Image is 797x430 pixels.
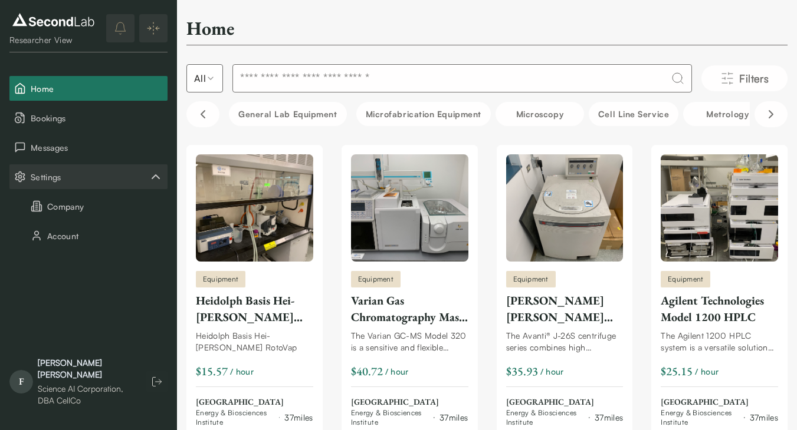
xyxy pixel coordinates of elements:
[661,408,739,427] span: Energy & Biosciences Institute
[351,396,468,408] span: [GEOGRAPHIC_DATA]
[196,396,313,408] span: [GEOGRAPHIC_DATA]
[661,330,778,353] div: The Agilent 1200 HPLC system is a versatile solution that delivers the most efficient mixing and ...
[695,365,719,378] span: / hour
[31,141,163,154] span: Messages
[146,371,168,392] button: Log out
[661,292,778,325] div: Agilent Technologies Model 1200 HPLC
[440,411,468,424] div: 37 miles
[589,102,678,126] button: Cell line service
[506,330,624,353] div: The Avanti® J-26S centrifuge series combines high performance, complete BioSafety systems, and lo...
[38,383,135,406] div: Science AI Corporation, DBA CellCo
[750,411,778,424] div: 37 miles
[9,34,97,46] div: Researcher View
[9,76,168,101] button: Home
[139,14,168,42] button: Expand/Collapse sidebar
[496,102,584,126] button: Microscopy
[358,274,393,285] span: Equipment
[351,154,468,427] a: Varian Gas Chromatography Mass Spectroscopy (GC-MS) Model 320EquipmentVarian Gas Chromatography M...
[186,16,234,40] h2: Home
[229,102,347,126] button: General Lab equipment
[506,292,624,325] div: [PERSON_NAME] [PERSON_NAME] Avanti J-26 XP Centrifuge
[385,365,409,378] span: / hour
[739,70,769,87] span: Filters
[31,112,163,124] span: Bookings
[513,274,549,285] span: Equipment
[196,154,313,427] a: Heidolph Basis Hei-VAP HL RotoVapEquipmentHeidolph Basis Hei-[PERSON_NAME] RotoVapHeidolph Basis ...
[196,154,313,262] img: Heidolph Basis Hei-VAP HL RotoVap
[540,365,564,378] span: / hour
[755,101,788,127] button: Scroll right
[9,11,97,29] img: logo
[661,396,778,408] span: [GEOGRAPHIC_DATA]
[668,274,703,285] span: Equipment
[186,64,223,92] button: Select listing type
[196,330,313,353] div: Heidolph Basis Hei-[PERSON_NAME] RotoVap
[203,274,238,285] span: Equipment
[683,102,772,126] button: Metrology
[351,292,468,325] div: Varian Gas Chromatography Mass Spectroscopy (GC-MS) Model 320
[196,363,228,379] div: $15.57
[186,101,219,127] button: Scroll left
[506,396,624,408] span: [GEOGRAPHIC_DATA]
[351,330,468,353] div: The Varian GC-MS Model 320 is a sensitive and flexible quadrupole GC-MS system. The Model 320 pro...
[9,105,168,130] button: Bookings
[196,292,313,325] div: Heidolph Basis Hei-[PERSON_NAME] RotoVap
[661,154,778,262] img: Agilent Technologies Model 1200 HPLC
[661,154,778,427] a: Agilent Technologies Model 1200 HPLCEquipmentAgilent Technologies Model 1200 HPLCThe Agilent 1200...
[701,65,788,91] button: Filters
[31,82,163,95] span: Home
[351,154,468,262] img: Varian Gas Chromatography Mass Spectroscopy (GC-MS) Model 320
[9,164,168,189] div: Settings sub items
[9,223,168,248] button: Account
[9,370,33,393] span: F
[31,171,149,183] span: Settings
[9,194,168,219] button: Company
[595,411,623,424] div: 37 miles
[506,154,624,262] img: Beckman Coulter Avanti J-26 XP Centrifuge
[351,363,383,379] div: $40.72
[9,164,168,189] button: Settings
[351,408,429,427] span: Energy & Biosciences Institute
[106,14,135,42] button: notifications
[9,135,168,160] button: Messages
[230,365,254,378] span: / hour
[506,408,585,427] span: Energy & Biosciences Institute
[506,363,538,379] div: $35.93
[661,363,693,379] div: $25.15
[38,357,135,381] div: [PERSON_NAME] [PERSON_NAME]
[506,154,624,427] a: Beckman Coulter Avanti J-26 XP CentrifugeEquipment[PERSON_NAME] [PERSON_NAME] Avanti J-26 XP Cent...
[284,411,313,424] div: 37 miles
[196,408,274,427] span: Energy & Biosciences Institute
[356,102,491,126] button: Microfabrication Equipment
